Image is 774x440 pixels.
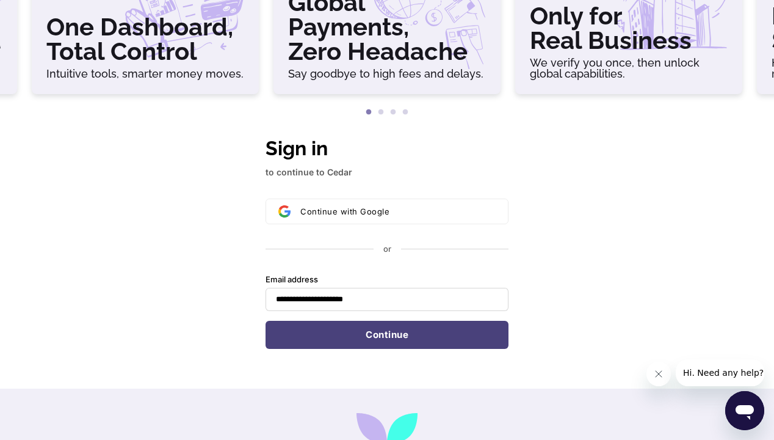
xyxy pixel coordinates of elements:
p: to continue to Cedar [266,166,508,179]
button: 2 [375,106,387,119]
button: Sign in with GoogleContinue with Google [266,199,508,224]
p: or [383,244,391,255]
iframe: Button to launch messaging window [725,391,764,430]
h6: Say goodbye to high fees and delays. [288,68,486,79]
h1: Sign in [266,134,508,163]
button: 1 [363,106,375,119]
img: Sign in with Google [278,205,291,218]
h6: We verify you once, then unlock global capabilities. [530,57,728,79]
h6: Intuitive tools, smarter money moves. [46,68,244,79]
iframe: Close message [646,362,671,386]
label: Email address [266,274,318,285]
button: 3 [387,106,399,119]
h3: Only for Real Business [530,4,728,53]
iframe: Message from company [676,359,764,386]
h3: One Dashboard, Total Control [46,15,244,64]
span: Continue with Google [300,207,389,216]
button: 4 [399,106,411,119]
button: Continue [266,321,508,349]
